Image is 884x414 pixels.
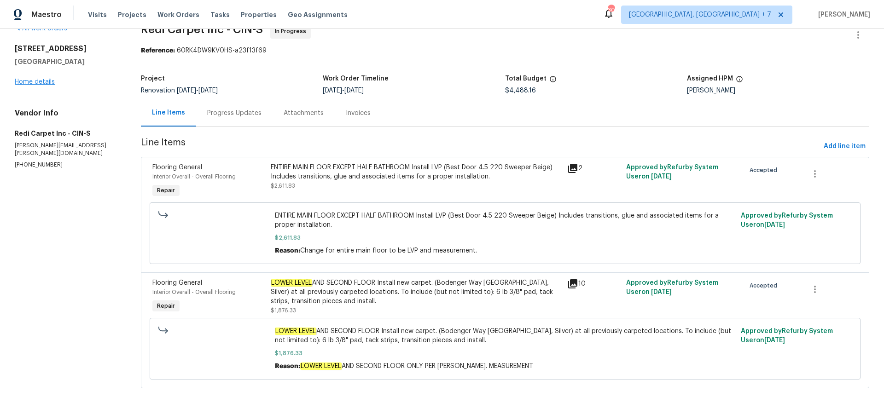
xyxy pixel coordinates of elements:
[284,109,324,118] div: Attachments
[141,87,218,94] span: Renovation
[736,75,743,87] span: The hpm assigned to this work order.
[15,129,119,138] h5: Redi Carpet Inc - CIN-S
[207,109,262,118] div: Progress Updates
[275,363,300,369] span: Reason:
[323,87,342,94] span: [DATE]
[323,87,364,94] span: -
[152,289,236,295] span: Interior Overall - Overall Flooring
[764,222,785,228] span: [DATE]
[271,163,561,181] div: ENTIRE MAIN FLOOR EXCEPT HALF BATHROOM Install LVP (Best Door 4.5 220 Sweeper Beige) Includes tra...
[271,278,561,306] div: AND SECOND FLOOR Install new carpet. (Bodenger Way [GEOGRAPHIC_DATA], Silver) at all previously c...
[31,10,62,19] span: Maestro
[275,27,310,36] span: In Progress
[177,87,196,94] span: [DATE]
[152,164,202,171] span: Flooring General
[741,213,833,228] span: Approved by Refurby System User on
[288,10,348,19] span: Geo Assignments
[300,247,477,254] span: Change for entire main floor to be LVP and measurement.
[824,141,866,152] span: Add line item
[608,6,614,15] div: 30
[271,279,312,287] em: LOWER LEVEL
[764,337,785,344] span: [DATE]
[687,87,869,94] div: [PERSON_NAME]
[177,87,218,94] span: -
[15,44,119,53] h2: [STREET_ADDRESS]
[141,46,869,55] div: 60RK4DW9KV0HS-a23f13f69
[505,87,536,94] span: $4,488.16
[141,138,820,155] span: Line Items
[344,87,364,94] span: [DATE]
[651,173,672,180] span: [DATE]
[15,161,119,169] p: [PHONE_NUMBER]
[152,280,202,286] span: Flooring General
[275,349,735,358] span: $1,876.33
[141,24,263,35] span: Redi Carpet Inc - CIN-S
[271,308,296,313] span: $1,876.33
[152,108,185,117] div: Line Items
[15,109,119,118] h4: Vendor Info
[241,10,277,19] span: Properties
[505,75,547,82] h5: Total Budget
[88,10,107,19] span: Visits
[346,109,371,118] div: Invoices
[323,75,389,82] h5: Work Order Timeline
[629,10,771,19] span: [GEOGRAPHIC_DATA], [GEOGRAPHIC_DATA] + 7
[300,362,342,370] em: LOWER LEVEL
[626,280,718,295] span: Approved by Refurby System User on
[153,301,179,310] span: Repair
[567,278,621,289] div: 10
[198,87,218,94] span: [DATE]
[549,75,557,87] span: The total cost of line items that have been proposed by Opendoor. This sum includes line items th...
[275,327,735,345] span: AND SECOND FLOOR Install new carpet. (Bodenger Way [GEOGRAPHIC_DATA], Silver) at all previously c...
[275,211,735,230] span: ENTIRE MAIN FLOOR EXCEPT HALF BATHROOM Install LVP (Best Door 4.5 220 Sweeper Beige) Includes tra...
[741,328,833,344] span: Approved by Refurby System User on
[687,75,733,82] h5: Assigned HPM
[141,47,175,54] b: Reference:
[820,138,869,155] button: Add line item
[567,163,621,174] div: 2
[750,166,781,175] span: Accepted
[651,289,672,295] span: [DATE]
[275,328,316,335] em: LOWER LEVEL
[153,186,179,195] span: Repair
[750,281,781,290] span: Accepted
[15,142,119,157] p: [PERSON_NAME][EMAIL_ADDRESS][PERSON_NAME][DOMAIN_NAME]
[271,183,295,189] span: $2,611.83
[275,233,735,242] span: $2,611.83
[275,247,300,254] span: Reason:
[300,362,533,370] span: AND SECOND FLOOR ONLY PER [PERSON_NAME]. MEASUREMENT
[15,57,119,66] h5: [GEOGRAPHIC_DATA]
[141,75,165,82] h5: Project
[210,11,230,18] span: Tasks
[118,10,146,19] span: Projects
[157,10,199,19] span: Work Orders
[626,164,718,180] span: Approved by Refurby System User on
[15,79,55,85] a: Home details
[814,10,870,19] span: [PERSON_NAME]
[152,174,236,179] span: Interior Overall - Overall Flooring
